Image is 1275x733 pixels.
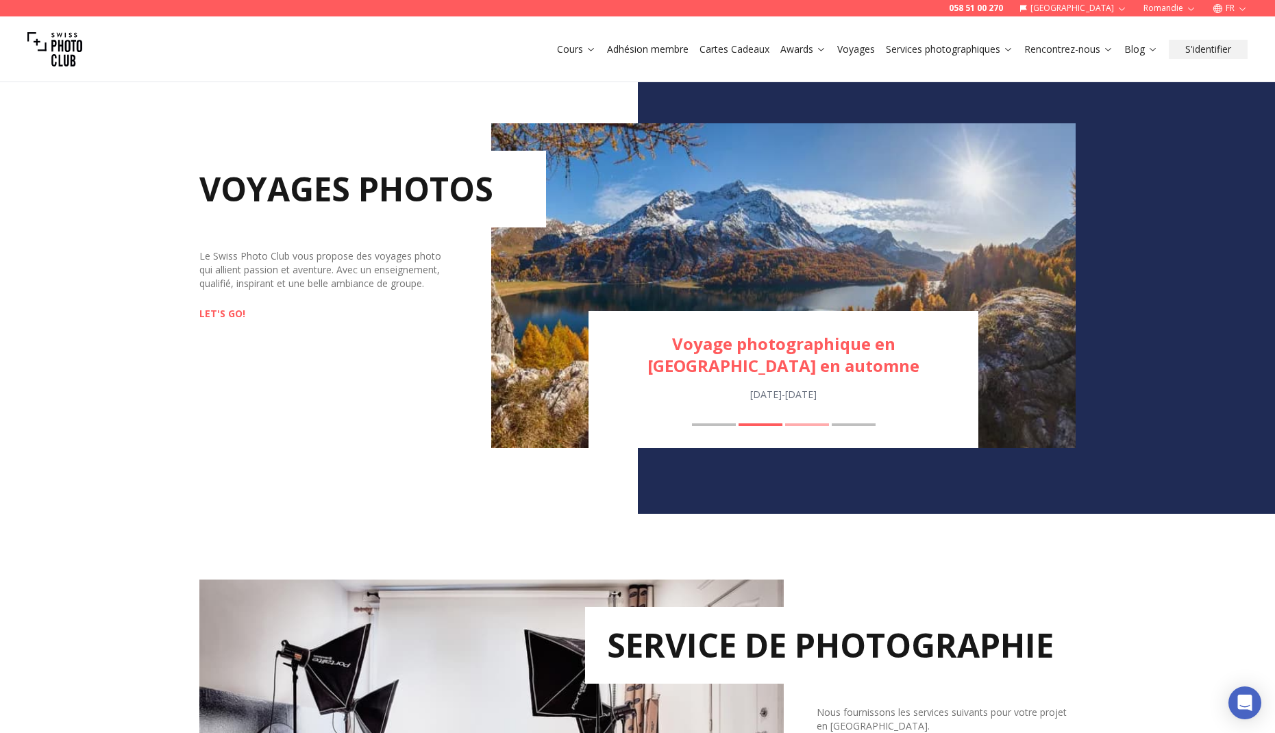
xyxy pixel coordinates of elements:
[491,123,1076,448] img: Voyage photographique en Engadine en automne
[1019,40,1119,59] button: Rencontrez-nous
[949,3,1003,14] a: 058 51 00 270
[491,123,1076,448] div: 2 / 4
[817,706,1076,733] p: Nous fournissons les services suivants pour votre projet en [GEOGRAPHIC_DATA].
[552,40,602,59] button: Cours
[589,388,978,401] div: [DATE] - [DATE]
[199,249,441,290] span: Le Swiss Photo Club vous propose des voyages photo qui allient passion et aventure. Avec un ensei...
[1119,40,1163,59] button: Blog
[589,333,978,377] a: Voyage photographique en [GEOGRAPHIC_DATA] en automne
[780,42,826,56] a: Awards
[199,151,547,227] h2: VOYAGES PHOTOS
[199,307,245,321] a: LET'S GO!
[1124,42,1158,56] a: Blog
[694,40,775,59] button: Cartes Cadeaux
[607,42,689,56] a: Adhésion membre
[1228,686,1261,719] div: Open Intercom Messenger
[775,40,832,59] button: Awards
[880,40,1019,59] button: Services photographiques
[886,42,1013,56] a: Services photographiques
[602,40,694,59] button: Adhésion membre
[557,42,596,56] a: Cours
[837,42,875,56] a: Voyages
[832,40,880,59] button: Voyages
[607,629,1054,662] h2: SERVICE DE PHOTOGRAPHIE
[700,42,769,56] a: Cartes Cadeaux
[1024,42,1113,56] a: Rencontrez-nous
[27,22,82,77] img: Swiss photo club
[1169,40,1248,59] button: S'identifier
